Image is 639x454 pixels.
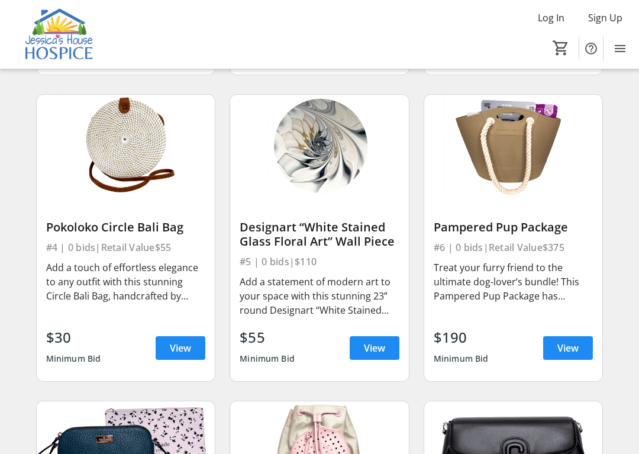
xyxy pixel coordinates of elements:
img: Designart “White Stained Glass Floral Art” Wall Piece [230,95,409,195]
div: Add a statement of modern art to your space with this stunning 23” round Designart “White Stained... [240,275,399,317]
img: Pokoloko Circle Bali Bag [37,95,215,195]
span: Log In [538,11,564,25]
div: Add a touch of effortless elegance to any outfit with this stunning Circle Bali Bag, handcrafted ... [46,260,206,303]
div: $30 [46,327,101,348]
div: Pampered Pup Package [434,220,593,234]
button: Cart [550,37,572,59]
span: View [170,341,191,355]
span: Sign Up [588,11,622,25]
div: #5 | 0 bids | $110 [240,253,399,270]
button: Help [579,37,603,60]
div: Designart “White Stained Glass Floral Art” Wall Piece [240,220,399,249]
div: Pokoloko Circle Bali Bag [46,220,206,234]
button: Log In [528,8,574,27]
div: Minimum Bid [240,348,295,369]
div: $190 [434,327,489,348]
img: Pampered Pup Package [424,95,603,195]
button: Menu [608,37,632,60]
div: Minimum Bid [434,348,489,369]
a: View [350,336,399,360]
a: View [543,336,593,360]
div: $55 [240,327,295,348]
a: View [156,336,205,360]
div: Minimum Bid [46,348,101,369]
span: View [557,341,579,355]
button: Sign Up [579,8,632,27]
div: #4 | 0 bids | Retail Value $55 [46,239,206,256]
span: View [364,341,385,355]
div: #6 | 0 bids | Retail Value $375 [434,239,593,256]
img: Jessica's House Hospice's Logo [7,5,112,64]
div: Treat your furry friend to the ultimate dog-lover’s bundle! This Pampered Pup Package has everyth... [434,260,593,303]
